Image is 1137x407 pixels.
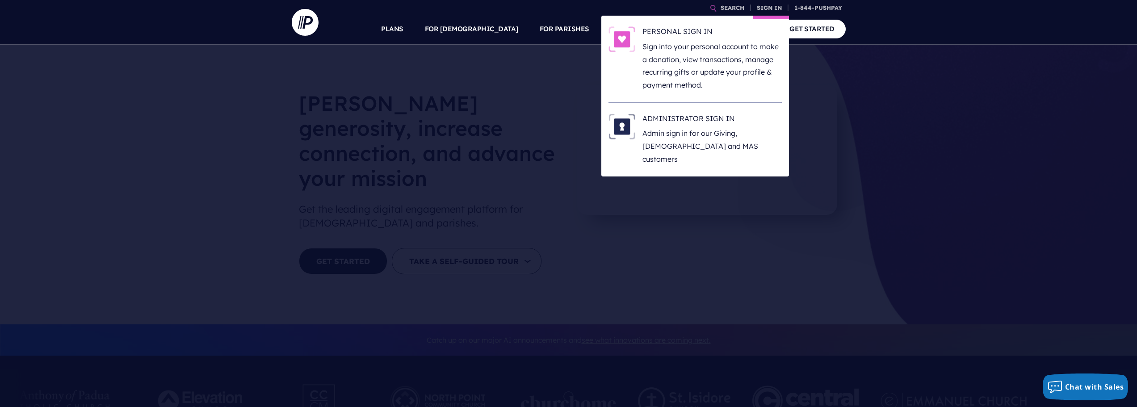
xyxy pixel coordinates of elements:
a: EXPLORE [671,13,703,45]
button: Chat with Sales [1043,373,1129,400]
img: PERSONAL SIGN IN - Illustration [608,26,635,52]
p: Sign into your personal account to make a donation, view transactions, manage recurring gifts or ... [642,40,782,92]
h6: PERSONAL SIGN IN [642,26,782,40]
a: ADMINISTRATOR SIGN IN - Illustration ADMINISTRATOR SIGN IN Admin sign in for our Giving, [DEMOGRA... [608,113,782,166]
p: Admin sign in for our Giving, [DEMOGRAPHIC_DATA] and MAS customers [642,127,782,165]
a: PLANS [381,13,403,45]
span: Chat with Sales [1065,382,1124,392]
a: SOLUTIONS [611,13,650,45]
a: COMPANY [724,13,757,45]
img: ADMINISTRATOR SIGN IN - Illustration [608,113,635,139]
a: FOR [DEMOGRAPHIC_DATA] [425,13,518,45]
a: GET STARTED [778,20,846,38]
a: FOR PARISHES [540,13,589,45]
h6: ADMINISTRATOR SIGN IN [642,113,782,127]
a: PERSONAL SIGN IN - Illustration PERSONAL SIGN IN Sign into your personal account to make a donati... [608,26,782,92]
